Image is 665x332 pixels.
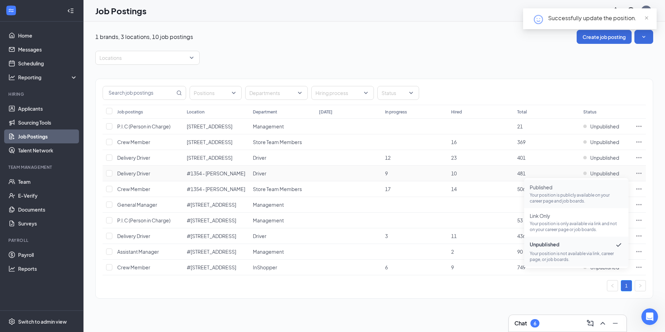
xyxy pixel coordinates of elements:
svg: Minimize [611,319,619,327]
a: Messages [18,42,78,56]
td: Store Team Members [249,181,315,197]
span: Delivery Driver [117,170,150,176]
td: #106 - 14th Street [183,119,249,134]
th: Total [514,105,580,119]
a: Sourcing Tools [18,116,78,129]
svg: Ellipses [635,170,642,177]
span: 17 [385,186,391,192]
svg: Settings [8,318,15,325]
svg: MagnifyingGlass [176,90,182,96]
span: 369 [517,139,526,145]
div: BG [643,8,649,14]
button: left [607,280,618,291]
div: 6 [534,321,536,326]
button: Create job posting [577,30,632,44]
span: 10 [451,170,457,176]
div: Hiring [8,91,76,97]
a: Applicants [18,102,78,116]
td: Store Team Members [249,134,315,150]
span: Unpublished [590,139,619,145]
svg: Collapse [67,7,74,14]
span: #[STREET_ADDRESS] [187,201,236,208]
td: Management [249,244,315,260]
span: Link Only [530,212,623,219]
td: #1354 - King Lane [183,166,249,181]
span: Driver [253,155,266,161]
svg: Ellipses [635,139,642,145]
svg: ComposeMessage [586,319,594,327]
span: 11 [451,233,457,239]
span: 3 [385,233,388,239]
span: Unpublished [590,154,619,161]
a: Documents [18,203,78,216]
a: Team [18,175,78,189]
span: P.I.C (Person in Charge) [117,123,170,129]
span: 401 [517,155,526,161]
a: Job Postings [18,129,78,143]
h3: Chat [514,319,527,327]
span: Management [253,123,284,129]
span: right [638,284,642,288]
span: #[STREET_ADDRESS] [187,264,236,270]
th: In progress [382,105,448,119]
span: Unpublished [590,123,619,130]
span: InShopper [253,264,277,270]
span: Crew Member [117,139,150,145]
span: 53 [517,217,523,223]
span: left [610,284,615,288]
span: Delivery Driver [117,233,150,239]
a: Surveys [18,216,78,230]
span: Assistant Manager [117,248,159,255]
div: Department [253,109,277,115]
span: 9 [385,170,388,176]
td: #106 - 14th Street [183,134,249,150]
span: Driver [253,233,266,239]
svg: Ellipses [635,123,642,130]
span: 21 [517,123,523,129]
svg: Ellipses [635,232,642,239]
div: Successfully update the position. [548,14,648,22]
svg: Ellipses [635,185,642,192]
svg: QuestionInfo [627,7,635,15]
span: 749 [517,264,526,270]
svg: Ellipses [635,201,642,208]
a: Reports [18,262,78,276]
span: Management [253,217,284,223]
div: Team Management [8,164,76,170]
input: Search job postings [103,86,175,100]
th: Hired [448,105,514,119]
svg: Checkmark [615,241,623,249]
svg: Ellipses [635,264,642,271]
td: InShopper [249,260,315,275]
span: 23 [451,155,457,161]
td: Driver [249,228,315,244]
svg: Ellipses [635,248,642,255]
span: 16 [451,139,457,145]
li: Previous Page [607,280,618,291]
svg: SmallChevronDown [640,33,647,40]
span: Management [253,201,284,208]
button: Minimize [610,318,621,329]
div: Payroll [8,237,76,243]
td: #841 - 48th Street [183,213,249,228]
span: [STREET_ADDRESS] [187,139,232,145]
td: #841 - 48th Street [183,244,249,260]
h1: Job Postings [95,5,146,17]
td: #841 - 48th Street [183,228,249,244]
a: Home [18,29,78,42]
span: General Manager [117,201,157,208]
button: SmallChevronDown [634,30,653,44]
a: E-Verify [18,189,78,203]
span: 14 [451,186,457,192]
span: #1354 - [PERSON_NAME] [187,186,245,192]
div: Switch to admin view [18,318,67,325]
span: 2 [451,248,454,255]
span: [STREET_ADDRESS] [187,155,232,161]
button: ChevronUp [597,318,608,329]
span: close [644,16,649,21]
span: Unpublished [590,170,619,177]
a: Payroll [18,248,78,262]
span: Management [253,248,284,255]
td: #106 - 14th Street [183,150,249,166]
span: 506 [517,186,526,192]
